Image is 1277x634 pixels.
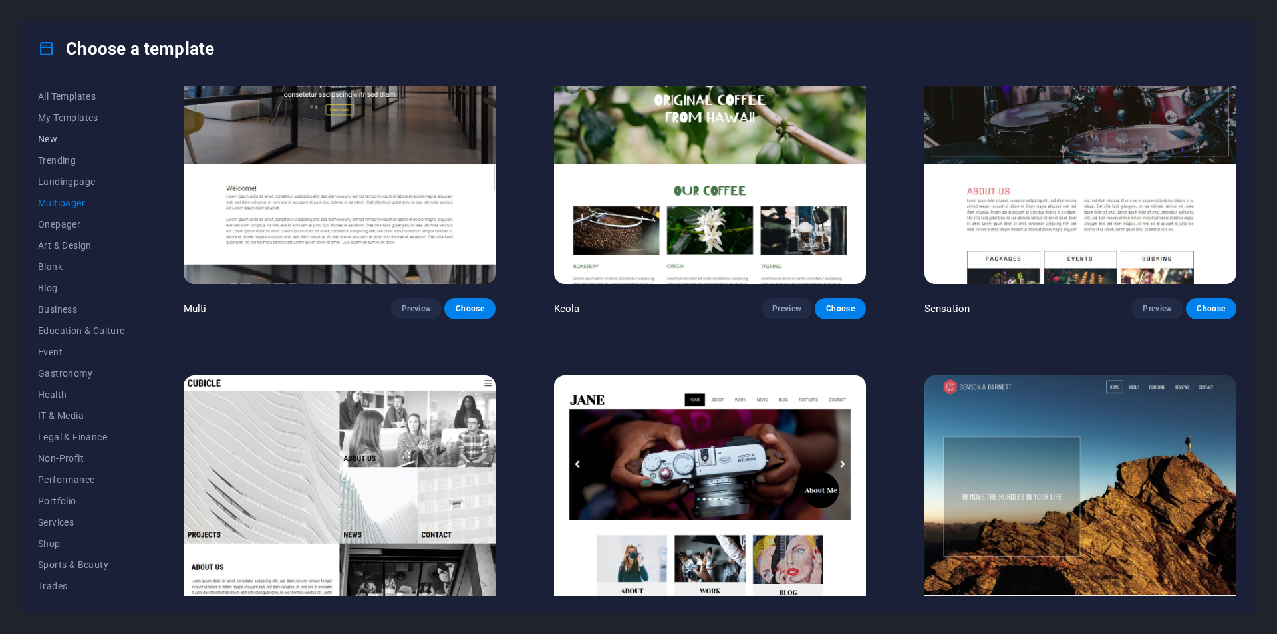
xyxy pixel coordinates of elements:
span: Choose [825,303,855,314]
button: Blank [38,256,125,277]
button: Portfolio [38,490,125,512]
span: Health [38,389,125,400]
button: Art & Design [38,235,125,256]
span: Preview [1143,303,1172,314]
button: Preview [1132,298,1183,319]
span: Onepager [38,219,125,230]
button: Education & Culture [38,320,125,341]
span: Blog [38,283,125,293]
span: Performance [38,474,125,485]
button: Onepager [38,214,125,235]
button: Multipager [38,192,125,214]
p: Keola [554,302,580,315]
button: Business [38,299,125,320]
span: Choose [1197,303,1226,314]
button: Legal & Finance [38,426,125,448]
span: Landingpage [38,176,125,187]
span: Event [38,347,125,357]
button: All Templates [38,86,125,107]
button: Shop [38,533,125,554]
button: Blog [38,277,125,299]
button: Choose [444,298,495,319]
button: Gastronomy [38,363,125,384]
button: Health [38,384,125,405]
span: Trades [38,581,125,591]
button: Non-Profit [38,448,125,469]
span: Legal & Finance [38,432,125,442]
button: New [38,128,125,150]
span: Preview [772,303,801,314]
span: Education & Culture [38,325,125,336]
span: New [38,134,125,144]
span: Art & Design [38,240,125,251]
span: Multipager [38,198,125,208]
button: Trades [38,575,125,597]
button: Choose [1186,298,1236,319]
span: Preview [402,303,431,314]
button: Landingpage [38,171,125,192]
button: Preview [391,298,442,319]
span: Choose [455,303,484,314]
button: Sports & Beauty [38,554,125,575]
span: Trending [38,155,125,166]
p: Sensation [924,302,970,315]
span: My Templates [38,112,125,123]
button: Preview [762,298,812,319]
span: Gastronomy [38,368,125,379]
h4: Choose a template [38,38,214,59]
span: IT & Media [38,410,125,421]
span: Shop [38,538,125,549]
span: Blank [38,261,125,272]
span: Business [38,304,125,315]
span: Non-Profit [38,453,125,464]
button: Trending [38,150,125,171]
button: My Templates [38,107,125,128]
span: Sports & Beauty [38,559,125,570]
span: Services [38,517,125,528]
p: Multi [184,302,207,315]
button: Choose [815,298,865,319]
button: Performance [38,469,125,490]
button: IT & Media [38,405,125,426]
button: Services [38,512,125,533]
span: Portfolio [38,496,125,506]
button: Event [38,341,125,363]
span: All Templates [38,91,125,102]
